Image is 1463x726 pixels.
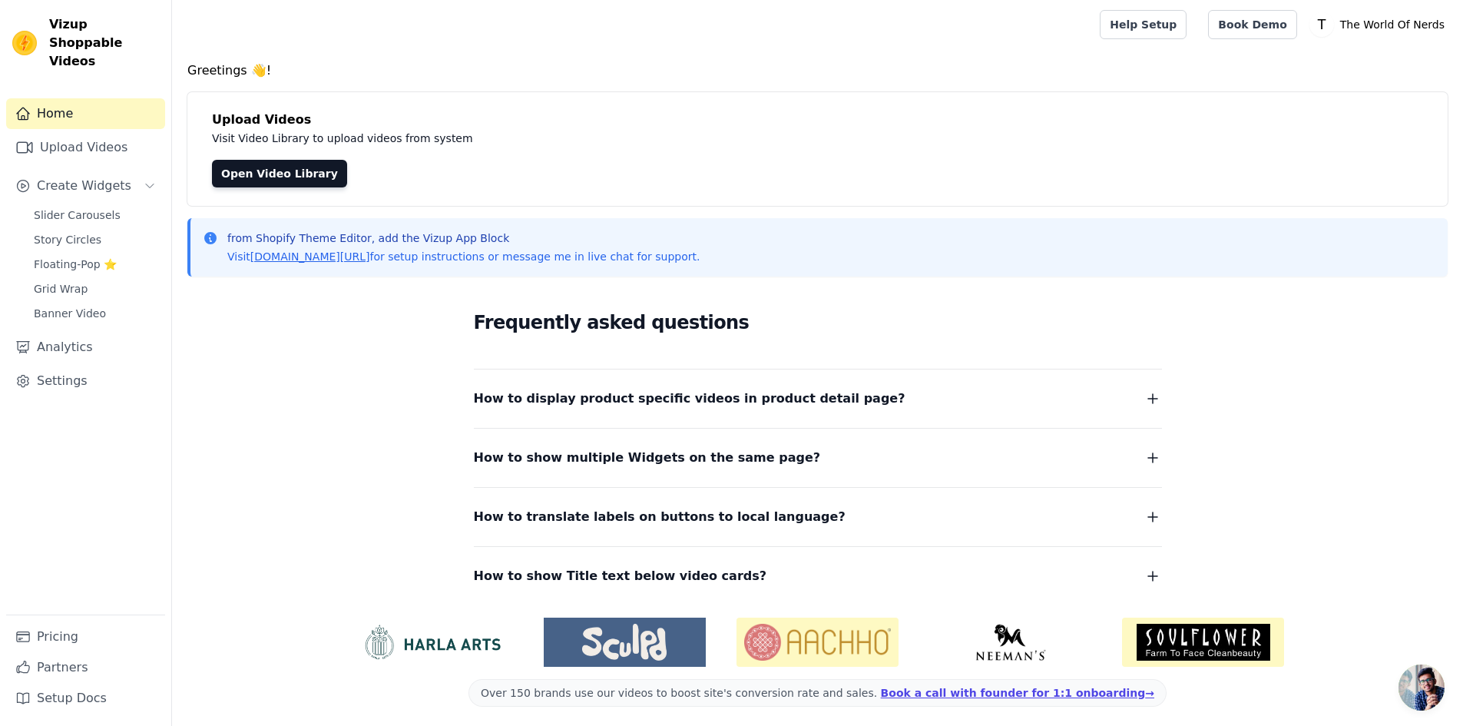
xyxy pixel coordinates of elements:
button: How to show multiple Widgets on the same page? [474,447,1162,469]
span: Grid Wrap [34,281,88,297]
a: Banner Video [25,303,165,324]
a: Help Setup [1100,10,1187,39]
a: Partners [6,652,165,683]
a: Upload Videos [6,132,165,163]
a: Slider Carousels [25,204,165,226]
span: How to translate labels on buttons to local language? [474,506,846,528]
a: Book Demo [1208,10,1296,39]
h4: Greetings 👋! [187,61,1448,80]
h4: Upload Videos [212,111,1423,129]
p: Visit for setup instructions or message me in live chat for support. [227,249,700,264]
span: Slider Carousels [34,207,121,223]
a: Floating-Pop ⭐ [25,254,165,275]
h2: Frequently asked questions [474,307,1162,338]
img: Neeman's [929,624,1091,661]
button: How to show Title text below video cards? [474,565,1162,587]
span: Story Circles [34,232,101,247]
a: Analytics [6,332,165,363]
p: The World Of Nerds [1334,11,1451,38]
img: Aachho [736,618,899,667]
a: Book a call with founder for 1:1 onboarding [881,687,1154,699]
a: Grid Wrap [25,278,165,300]
a: Open Video Library [212,160,347,187]
span: How to display product specific videos in product detail page? [474,388,905,409]
span: Create Widgets [37,177,131,195]
a: [DOMAIN_NAME][URL] [250,250,370,263]
button: Create Widgets [6,171,165,201]
img: Soulflower [1122,618,1284,667]
button: How to display product specific videos in product detail page? [474,388,1162,409]
a: Open chat [1398,665,1445,711]
img: HarlaArts [351,624,513,661]
button: How to translate labels on buttons to local language? [474,506,1162,528]
span: Vizup Shoppable Videos [49,15,159,71]
a: Home [6,98,165,129]
span: Floating-Pop ⭐ [34,257,117,272]
text: T [1316,17,1326,32]
button: T The World Of Nerds [1309,11,1451,38]
p: Visit Video Library to upload videos from system [212,129,900,148]
a: Pricing [6,622,165,652]
img: Vizup [12,31,37,55]
p: from Shopify Theme Editor, add the Vizup App Block [227,230,700,246]
span: How to show Title text below video cards? [474,565,767,587]
span: How to show multiple Widgets on the same page? [474,447,821,469]
span: Banner Video [34,306,106,321]
a: Settings [6,366,165,396]
img: Sculpd US [544,624,706,661]
a: Story Circles [25,229,165,250]
a: Setup Docs [6,683,165,714]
